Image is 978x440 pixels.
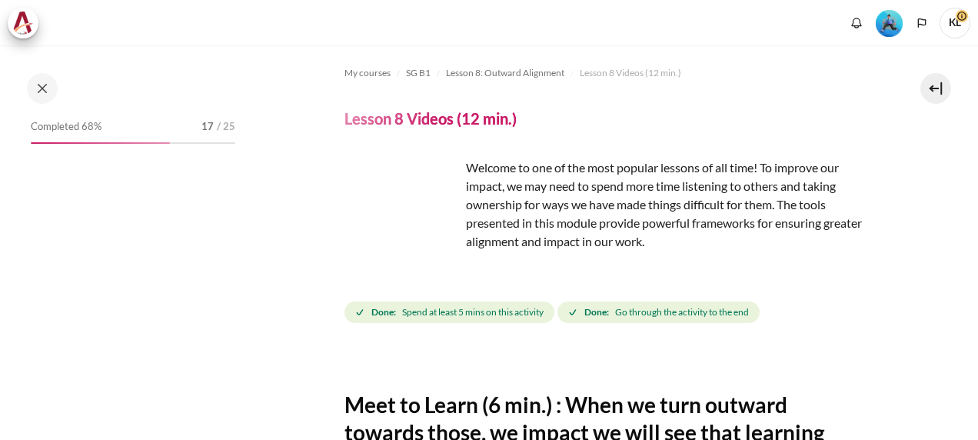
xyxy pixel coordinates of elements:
[845,12,868,35] div: Show notification window with no new notifications
[584,305,609,319] strong: Done:
[344,108,517,128] h4: Lesson 8 Videos (12 min.)
[344,298,763,326] div: Completion requirements for Lesson 8 Videos (12 min.)
[344,66,391,80] span: My courses
[940,8,970,38] a: User menu
[446,66,564,80] span: Lesson 8: Outward Alignment
[446,64,564,82] a: Lesson 8: Outward Alignment
[910,12,933,35] button: Languages
[402,305,544,319] span: Spend at least 5 mins on this activity
[12,12,34,35] img: Architeck
[344,158,460,274] img: dfg
[217,119,235,135] span: / 25
[31,119,101,135] span: Completed 68%
[870,8,909,37] a: Level #3
[940,8,970,38] span: KL
[406,66,431,80] span: SG B1
[580,66,681,80] span: Lesson 8 Videos (12 min.)
[8,8,46,38] a: Architeck Architeck
[876,8,903,37] div: Level #3
[615,305,749,319] span: Go through the activity to the end
[371,305,396,319] strong: Done:
[31,142,170,144] div: 68%
[580,64,681,82] a: Lesson 8 Videos (12 min.)
[344,158,869,251] p: Welcome to one of the most popular lessons of all time! To improve our impact, we may need to spe...
[344,61,869,85] nav: Navigation bar
[201,119,214,135] span: 17
[876,10,903,37] img: Level #3
[406,64,431,82] a: SG B1
[344,64,391,82] a: My courses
